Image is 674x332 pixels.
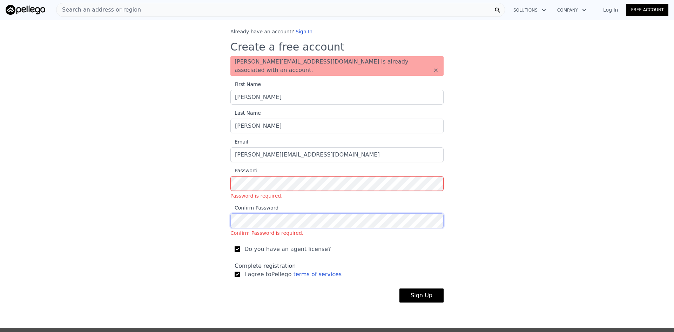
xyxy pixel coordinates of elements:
[230,230,444,237] div: Confirm Password is required.
[235,272,240,277] input: I agree toPellego terms of services
[230,90,444,105] input: First Name
[230,213,444,228] input: Confirm PasswordConfirm Password is required.
[235,263,296,269] span: Complete registration
[230,41,444,53] h3: Create a free account
[244,245,331,253] span: Do you have an agent license?
[508,4,552,16] button: Solutions
[626,4,668,16] a: Free Account
[230,205,278,211] span: Confirm Password
[230,176,444,191] input: PasswordPassword is required.
[399,288,444,303] button: Sign Up
[230,119,444,133] input: Last Name
[595,6,626,13] a: Log In
[230,28,444,35] div: Already have an account?
[552,4,592,16] button: Company
[230,192,444,199] div: Password is required.
[230,81,261,87] span: First Name
[230,139,248,145] span: Email
[432,67,439,74] button: ×
[244,270,342,279] span: I agree to Pellego
[230,56,444,76] div: [PERSON_NAME][EMAIL_ADDRESS][DOMAIN_NAME] is already associated with an account.
[235,246,240,252] input: Do you have an agent license?
[230,147,444,162] input: Email
[230,110,261,116] span: Last Name
[56,6,141,14] span: Search an address or region
[296,29,312,34] a: Sign In
[230,168,257,173] span: Password
[6,5,45,15] img: Pellego
[294,271,342,278] a: terms of services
